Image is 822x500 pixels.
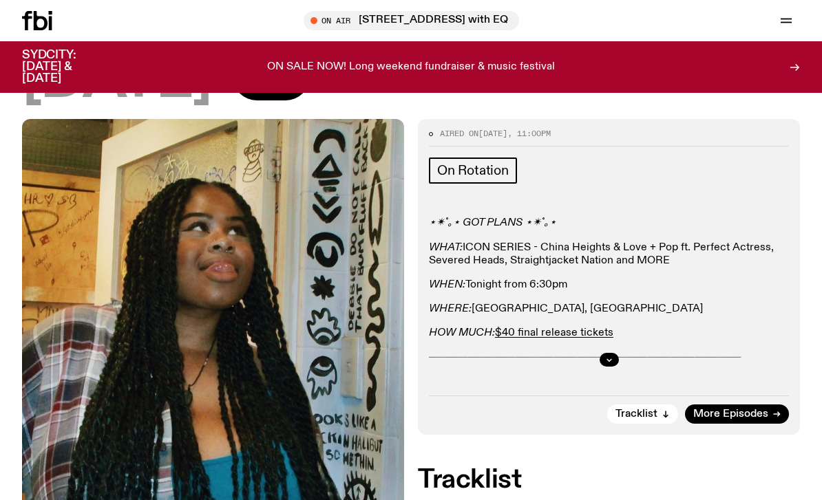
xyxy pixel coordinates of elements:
button: Tracklist [607,404,678,424]
h2: Tracklist [418,468,800,492]
span: More Episodes [693,409,768,420]
p: [GEOGRAPHIC_DATA], [GEOGRAPHIC_DATA] [429,303,789,316]
a: More Episodes [685,404,789,424]
p: ON SALE NOW! Long weekend fundraiser & music festival [267,61,555,74]
span: , 11:00pm [507,128,551,139]
a: $40 final release tickets [495,327,613,338]
span: Aired on [440,128,478,139]
em: WHAT: [429,242,463,253]
span: Tracklist [615,409,657,420]
h3: SYDCITY: [DATE] & [DATE] [22,50,110,85]
span: [DATE] [478,128,507,139]
p: Tonight from 6:30pm [429,279,789,292]
p: ICON SERIES - China Heights & Love + Pop ft. Perfect Actress, Severed Heads, Straightjacket Natio... [429,241,789,268]
button: On Air[STREET_ADDRESS] with EQ [304,11,519,30]
em: ⋆✴︎˚｡⋆ GOT PLANS ⋆✴︎˚｡⋆ [429,217,556,228]
em: HOW MUCH: [429,327,495,338]
a: On Rotation [429,157,517,184]
span: [DATE] [22,52,211,108]
em: WHEN: [429,279,465,290]
em: WHERE: [429,303,472,314]
span: On Rotation [437,163,509,178]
